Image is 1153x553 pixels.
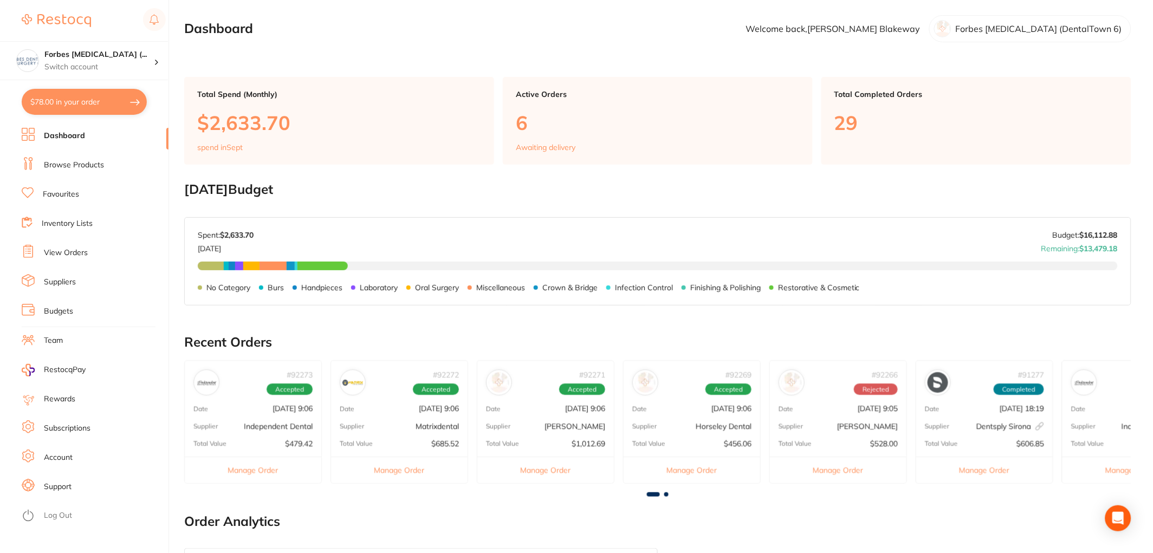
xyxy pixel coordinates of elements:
p: Total Value [340,440,373,447]
p: Independent Dental [244,422,313,431]
p: 29 [834,112,1118,134]
a: Team [44,335,63,346]
p: [DATE] [198,240,254,253]
p: Laboratory [360,283,398,292]
p: Supplier [632,422,657,430]
p: Date [340,405,354,413]
p: # 92266 [872,370,898,379]
p: Forbes [MEDICAL_DATA] (DentalTown 6) [956,24,1122,34]
p: $479.42 [285,439,313,448]
p: [DATE] 18:19 [1000,404,1044,413]
p: Oral Surgery [415,283,459,292]
p: Date [1071,405,1086,413]
p: Supplier [486,422,510,430]
p: $2,633.70 [197,112,481,134]
img: Adam Dental [781,372,802,393]
p: Supplier [925,422,949,430]
p: Finishing & Polishing [690,283,761,292]
p: Total Value [779,440,812,447]
a: RestocqPay [22,364,86,376]
p: $1,012.69 [572,439,605,448]
p: Total Value [1071,440,1104,447]
a: Inventory Lists [42,218,93,229]
a: Suppliers [44,277,76,288]
button: Manage Order [770,457,906,483]
p: Total Completed Orders [834,90,1118,99]
span: Accepted [705,383,752,395]
p: Date [925,405,940,413]
a: View Orders [44,248,88,258]
p: Spent: [198,231,254,239]
p: Supplier [1071,422,1096,430]
p: Matrixdental [416,422,459,431]
strong: $2,633.70 [220,230,254,240]
img: Independent Dental [1074,372,1094,393]
p: Burs [268,283,284,292]
p: Date [632,405,647,413]
p: Active Orders [516,90,800,99]
h2: [DATE] Budget [184,182,1131,197]
a: Log Out [44,510,72,521]
p: [DATE] 9:06 [273,404,313,413]
p: Welcome back, [PERSON_NAME] Blakeway [746,24,921,34]
a: Favourites [43,189,79,200]
a: Account [44,452,73,463]
p: [DATE] 9:06 [565,404,605,413]
p: Date [193,405,208,413]
p: $528.00 [870,439,898,448]
img: Matrixdental [342,372,363,393]
p: Total Value [486,440,519,447]
p: Total Spend (Monthly) [197,90,481,99]
p: Total Value [632,440,665,447]
img: Dentsply Sirona [928,372,948,393]
button: Manage Order [185,457,321,483]
a: Rewards [44,394,75,405]
button: Log Out [22,508,165,525]
p: Total Value [193,440,226,447]
p: $685.52 [431,439,459,448]
span: Rejected [854,383,898,395]
span: Accepted [559,383,605,395]
img: Horseley Dental [635,372,656,393]
span: Accepted [267,383,313,395]
p: Date [779,405,793,413]
p: $456.06 [724,439,752,448]
h4: Forbes Dental Surgery (DentalTown 6) [44,49,154,60]
p: No Category [206,283,250,292]
a: Subscriptions [44,423,90,434]
p: Supplier [779,422,803,430]
button: Manage Order [624,457,760,483]
img: RestocqPay [22,364,35,376]
p: Handpieces [301,283,342,292]
p: 6 [516,112,800,134]
p: Supplier [193,422,218,430]
p: [PERSON_NAME] [837,422,898,431]
a: Browse Products [44,160,104,171]
p: # 92271 [579,370,605,379]
p: Remaining: [1041,240,1118,253]
p: # 92273 [287,370,313,379]
a: Active Orders6Awaiting delivery [503,77,813,165]
strong: $13,479.18 [1080,244,1118,253]
p: spend in Sept [197,143,243,152]
button: Manage Order [477,457,614,483]
a: Support [44,482,72,492]
p: Budget: [1053,231,1118,239]
a: Restocq Logo [22,8,91,33]
img: Forbes Dental Surgery (DentalTown 6) [17,50,38,71]
span: Completed [994,383,1044,395]
p: Date [486,405,501,413]
img: Henry Schein Halas [489,372,509,393]
p: Switch account [44,62,154,73]
div: Open Intercom Messenger [1105,505,1131,531]
a: Total Spend (Monthly)$2,633.70spend inSept [184,77,494,165]
p: # 92269 [726,370,752,379]
img: Restocq Logo [22,14,91,27]
h2: Recent Orders [184,335,1131,350]
a: Dashboard [44,131,85,141]
p: # 92272 [433,370,459,379]
p: Supplier [340,422,364,430]
a: Budgets [44,306,73,317]
p: Total Value [925,440,958,447]
p: Miscellaneous [476,283,525,292]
